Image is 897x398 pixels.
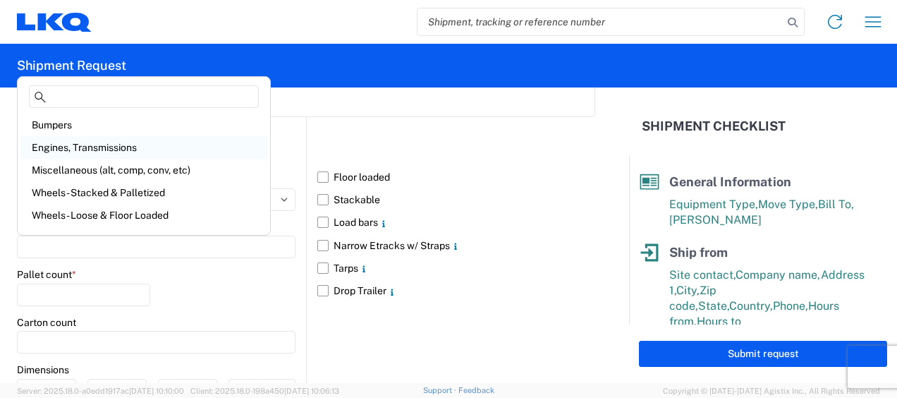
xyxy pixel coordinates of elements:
[317,234,595,257] label: Narrow Etracks w/ Straps
[669,213,762,227] span: [PERSON_NAME]
[663,385,880,397] span: Copyright © [DATE]-[DATE] Agistix Inc., All Rights Reserved
[676,284,700,297] span: City,
[20,159,267,181] div: Miscellaneous (alt, comp, conv, etc)
[736,268,821,282] span: Company name,
[20,227,267,249] div: General Auto Parts (dry)
[642,118,786,135] h2: Shipment Checklist
[317,166,595,188] label: Floor loaded
[639,341,887,367] button: Submit request
[697,315,741,328] span: Hours to
[458,386,494,394] a: Feedback
[20,204,267,227] div: Wheels - Loose & Floor Loaded
[17,316,76,329] label: Carton count
[317,188,595,211] label: Stackable
[17,268,76,281] label: Pallet count
[669,245,728,260] span: Ship from
[284,387,339,395] span: [DATE] 10:06:13
[317,257,595,279] label: Tarps
[669,198,758,211] span: Equipment Type,
[729,299,773,313] span: Country,
[190,387,339,395] span: Client: 2025.18.0-198a450
[773,299,808,313] span: Phone,
[423,386,458,394] a: Support
[758,198,818,211] span: Move Type,
[129,387,184,395] span: [DATE] 10:10:00
[669,268,736,282] span: Site contact,
[17,363,69,376] label: Dimensions
[417,8,783,35] input: Shipment, tracking or reference number
[317,279,595,302] label: Drop Trailer
[818,198,854,211] span: Bill To,
[317,211,595,234] label: Load bars
[669,174,791,189] span: General Information
[698,299,729,313] span: State,
[20,114,267,136] div: Bumpers
[20,136,267,159] div: Engines, Transmissions
[17,387,184,395] span: Server: 2025.18.0-a0edd1917ac
[20,181,267,204] div: Wheels - Stacked & Palletized
[17,57,126,74] h2: Shipment Request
